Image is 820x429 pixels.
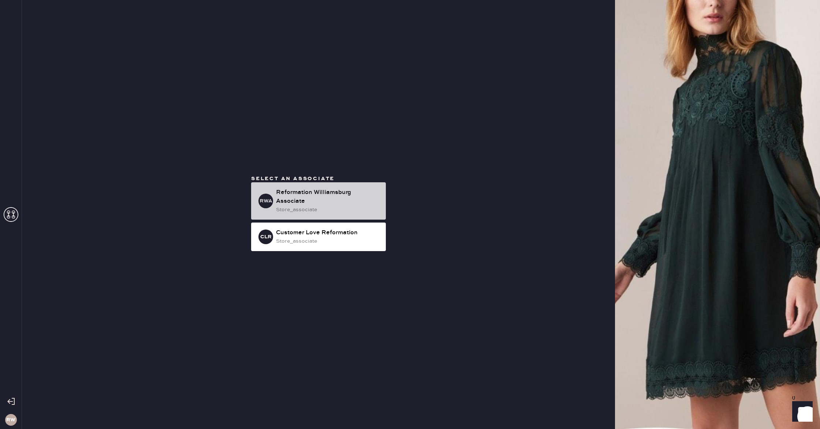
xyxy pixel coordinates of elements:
span: Select an associate [251,175,335,182]
div: store_associate [276,237,380,245]
div: store_associate [276,206,380,214]
h3: RW [6,417,15,422]
iframe: Front Chat [785,396,817,428]
div: Reformation Williamsburg Associate [276,188,380,206]
h3: CLR [260,234,272,239]
div: Customer Love Reformation [276,228,380,237]
h3: RWA [260,198,272,204]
